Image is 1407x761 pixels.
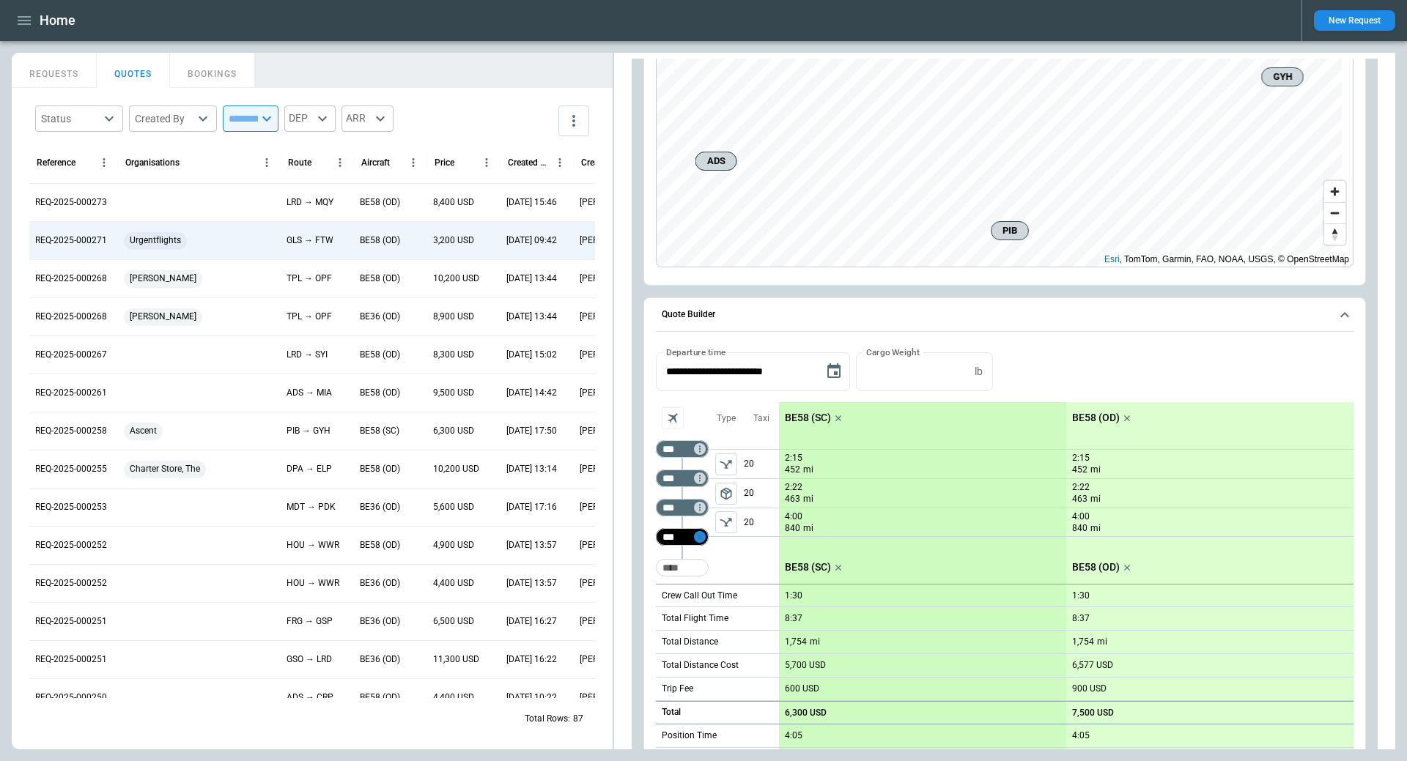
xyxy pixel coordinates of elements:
p: 452 [1072,464,1087,476]
span: [PERSON_NAME] [124,260,202,297]
button: left aligned [715,453,737,475]
p: 6,577 USD [1072,660,1113,671]
p: HOU → WWR [287,539,339,552]
p: 2:22 [785,482,802,493]
p: 09/11/2025 09:42 [506,234,557,247]
p: 11,300 USD [433,653,479,666]
div: Not found [656,499,709,516]
button: Zoom in [1324,181,1345,202]
p: FRG → GSP [287,615,333,628]
p: BE58 (OD) [360,196,400,209]
label: Departure time [666,346,726,358]
button: BOOKINGS [170,53,255,88]
p: REQ-2025-000252 [35,577,107,590]
p: 8,300 USD [433,349,474,361]
p: 6,500 USD [433,615,474,628]
p: 7,500 USD [1072,708,1114,719]
p: Total Distance Cost [662,659,739,672]
button: QUOTES [97,53,170,88]
p: [PERSON_NAME] [580,196,641,209]
p: 08/22/2025 17:50 [506,425,557,437]
canvas: Map [657,40,1342,267]
p: [PERSON_NAME] [580,463,641,475]
p: BE36 (OD) [360,501,400,513]
p: 09/04/2025 13:44 [506,311,557,323]
p: mi [1090,522,1101,535]
div: Price [435,157,454,168]
p: 6,300 USD [433,425,474,437]
p: [PERSON_NAME] [580,539,641,552]
p: Type [717,412,736,425]
button: REQUESTS [12,53,97,88]
p: Trip Fee [662,683,693,695]
p: 600 USD [785,683,819,694]
p: REQ-2025-000251 [35,615,107,628]
p: 8:37 [1072,613,1090,624]
p: BE58 (OD) [360,463,400,475]
p: 08/19/2025 17:16 [506,501,557,513]
p: 87 [573,713,583,725]
p: 09/04/2025 13:44 [506,272,557,285]
p: 10,200 USD [433,272,479,285]
p: 452 [785,464,800,476]
div: Aircraft [361,157,390,168]
p: DPA → ELP [287,463,332,475]
p: 9,500 USD [433,387,474,399]
p: REQ-2025-000261 [35,387,107,399]
button: New Request [1314,10,1395,31]
span: [PERSON_NAME] [124,298,202,335]
span: Type of sector [715,453,737,475]
p: BE58 (SC) [785,412,831,424]
div: Not found [656,469,709,487]
div: Not found [656,440,709,458]
p: Total Distance [662,636,718,648]
p: TPL → OPF [287,272,332,285]
button: Choose date, selected date is Sep 12, 2025 [819,357,849,386]
p: BE36 (OD) [360,577,400,590]
p: mi [803,493,813,505]
p: 4:00 [1072,511,1090,522]
p: [PERSON_NAME] [580,615,641,628]
button: more [558,105,589,136]
p: 8:37 [785,613,802,624]
p: 4,400 USD [433,577,474,590]
div: Not found [656,528,709,546]
p: BE58 (OD) [1072,561,1120,573]
p: 5,700 USD [785,660,826,671]
p: BE58 (OD) [1072,412,1120,424]
p: 2:15 [1072,453,1090,464]
p: 8,400 USD [433,196,474,209]
p: lb [975,365,983,378]
button: left aligned [715,483,737,505]
div: Created At (UTC-05:00) [508,157,550,168]
p: 4,900 USD [433,539,474,552]
p: mi [810,636,820,648]
p: Total Rows: [525,713,570,725]
div: DEP [284,105,336,132]
p: 5,600 USD [433,501,474,513]
p: REQ-2025-000273 [35,196,107,209]
p: 08/26/2025 14:42 [506,387,557,399]
p: REQ-2025-000258 [35,425,107,437]
p: 1,754 [785,636,807,647]
p: REQ-2025-000267 [35,349,107,361]
span: PIB [997,223,1022,238]
p: Total Flight Time [662,612,728,625]
p: BE58 (OD) [360,387,400,399]
div: Too short [656,559,709,576]
p: [PERSON_NAME] [580,349,641,361]
p: REQ-2025-000255 [35,463,107,475]
p: [PERSON_NAME] [580,387,641,399]
button: Reference column menu [94,152,114,173]
p: [PERSON_NAME] [580,501,641,513]
p: 463 [1072,493,1087,505]
span: package_2 [719,486,734,501]
button: Created At (UTC-05:00) column menu [550,152,570,173]
div: Reference [37,157,75,168]
p: 1:30 [785,590,802,601]
p: REQ-2025-000268 [35,311,107,323]
div: Created by [581,157,623,168]
span: ADS [702,154,731,168]
p: MDT → PDK [287,501,336,513]
p: 900 USD [1072,683,1107,694]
